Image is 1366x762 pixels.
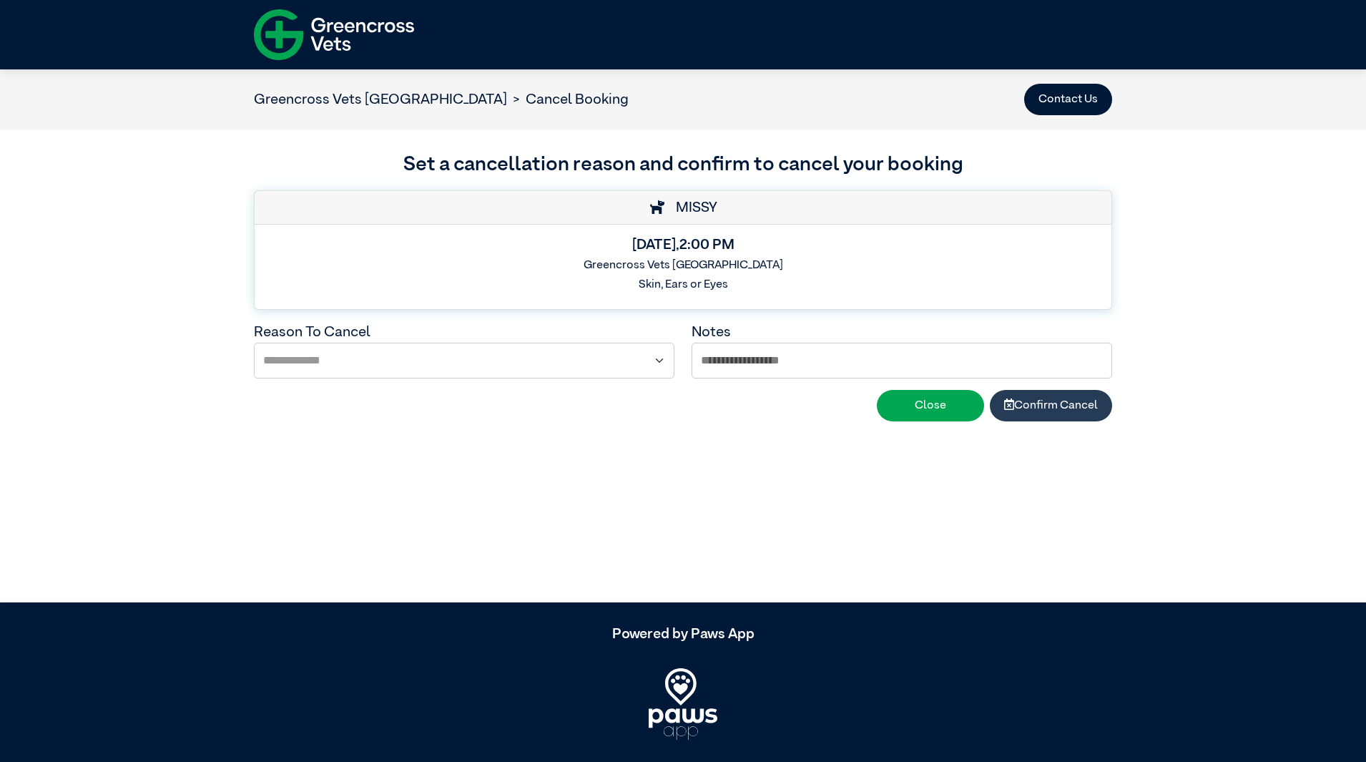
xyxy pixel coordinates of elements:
[692,325,731,339] label: Notes
[266,278,1100,292] h6: Skin, Ears or Eyes
[990,390,1112,421] button: Confirm Cancel
[254,150,1112,180] h3: Set a cancellation reason and confirm to cancel your booking
[254,625,1112,643] h5: Powered by Paws App
[1024,84,1112,115] button: Contact Us
[649,668,717,740] img: PawsApp
[254,325,370,339] label: Reason To Cancel
[254,4,414,66] img: f-logo
[669,200,717,215] span: MISSY
[254,92,507,107] a: Greencross Vets [GEOGRAPHIC_DATA]
[266,236,1100,253] h5: [DATE] , 2:00 PM
[507,89,629,110] li: Cancel Booking
[877,390,984,421] button: Close
[254,89,629,110] nav: breadcrumb
[266,259,1100,273] h6: Greencross Vets [GEOGRAPHIC_DATA]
